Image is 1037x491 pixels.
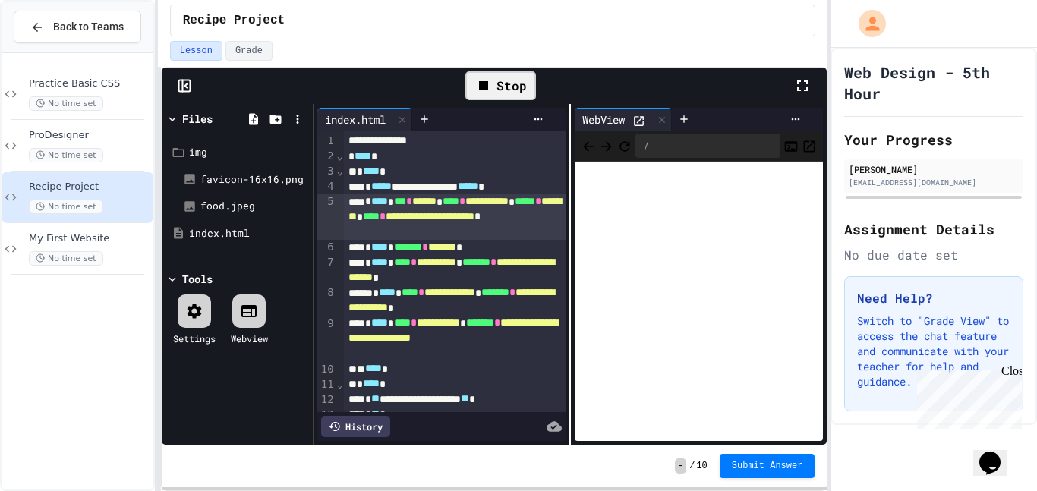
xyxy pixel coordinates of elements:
[675,458,686,474] span: -
[317,316,336,362] div: 9
[182,271,213,287] div: Tools
[321,416,390,437] div: History
[317,179,336,194] div: 4
[189,226,307,241] div: index.html
[53,19,124,35] span: Back to Teams
[317,194,336,240] div: 5
[200,199,307,214] div: food.jpeg
[844,129,1023,150] h2: Your Progress
[317,377,336,392] div: 11
[336,165,344,177] span: Fold line
[29,251,103,266] span: No time set
[857,313,1010,389] p: Switch to "Grade View" to access the chat feature and communicate with your teacher for help and ...
[844,246,1023,264] div: No due date set
[732,460,803,472] span: Submit Answer
[857,289,1010,307] h3: Need Help?
[849,177,1019,188] div: [EMAIL_ADDRESS][DOMAIN_NAME]
[183,11,285,30] span: Recipe Project
[173,332,216,345] div: Settings
[317,240,336,255] div: 6
[317,255,336,285] div: 7
[29,77,150,90] span: Practice Basic CSS
[29,200,103,214] span: No time set
[575,112,632,127] div: WebView
[317,392,336,408] div: 12
[29,129,150,142] span: ProDesigner
[317,134,336,149] div: 1
[844,219,1023,240] h2: Assignment Details
[843,6,890,41] div: My Account
[14,11,141,43] button: Back to Teams
[29,148,103,162] span: No time set
[225,41,273,61] button: Grade
[599,136,614,155] span: Forward
[200,172,307,187] div: favicon-16x16.png
[911,364,1022,429] iframe: chat widget
[317,149,336,164] div: 2
[802,137,817,155] button: Open in new tab
[29,96,103,111] span: No time set
[973,430,1022,476] iframe: chat widget
[696,460,707,472] span: 10
[336,378,344,390] span: Fold line
[29,181,150,194] span: Recipe Project
[581,136,596,155] span: Back
[849,162,1019,176] div: [PERSON_NAME]
[635,134,780,158] div: /
[575,162,823,442] iframe: Web Preview
[317,112,393,127] div: index.html
[317,362,336,377] div: 10
[317,408,336,423] div: 13
[783,137,799,155] button: Console
[617,137,632,155] button: Refresh
[336,150,344,162] span: Fold line
[689,460,695,472] span: /
[317,108,412,131] div: index.html
[189,145,307,160] div: img
[720,454,815,478] button: Submit Answer
[575,108,672,131] div: WebView
[317,285,336,316] div: 8
[6,6,105,96] div: Chat with us now!Close
[231,332,268,345] div: Webview
[317,164,336,179] div: 3
[29,232,150,245] span: My First Website
[844,61,1023,104] h1: Web Design - 5th Hour
[182,111,213,127] div: Files
[465,71,536,100] div: Stop
[170,41,222,61] button: Lesson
